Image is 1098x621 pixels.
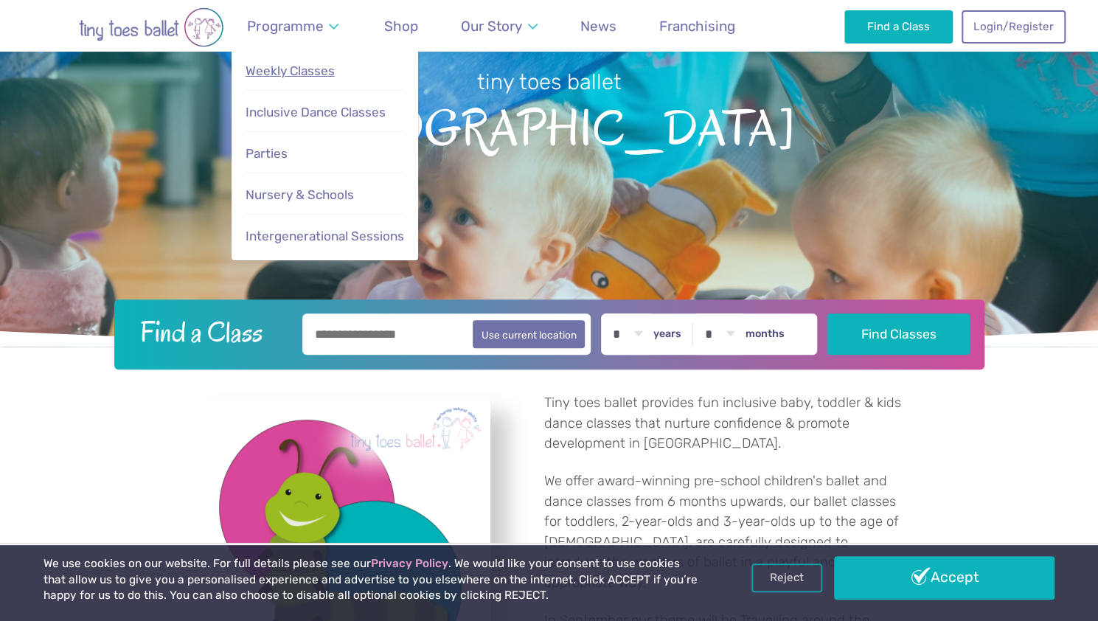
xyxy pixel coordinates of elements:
[244,97,405,128] a: Inclusive Dance Classes
[244,55,405,87] a: Weekly Classes
[574,9,624,44] a: News
[246,187,354,202] span: Nursery & Schools
[128,313,292,350] h2: Find a Class
[751,563,822,591] a: Reject
[653,327,681,341] label: years
[477,69,622,94] small: tiny toes ballet
[659,18,735,35] span: Franchising
[544,471,903,594] p: We offer award-winning pre-school children's ballet and dance classes from 6 months upwards, our ...
[844,10,953,43] a: Find a Class
[378,9,425,44] a: Shop
[371,557,448,570] a: Privacy Policy
[246,146,288,161] span: Parties
[246,105,386,119] span: Inclusive Dance Classes
[246,229,404,243] span: Intergenerational Sessions
[44,556,701,604] p: We use cookies on our website. For full details please see our . We would like your consent to us...
[384,18,418,35] span: Shop
[244,221,405,252] a: Intergenerational Sessions
[244,138,405,170] a: Parties
[247,18,323,35] span: Programme
[454,9,544,44] a: Our Story
[244,179,405,211] a: Nursery & Schools
[544,393,903,454] p: Tiny toes ballet provides fun inclusive baby, toddler & kids dance classes that nurture confidenc...
[746,327,785,341] label: months
[246,63,335,78] span: Weekly Classes
[962,10,1065,43] a: Login/Register
[834,556,1054,599] a: Accept
[461,18,522,35] span: Our Story
[473,320,586,348] button: Use current location
[580,18,616,35] span: News
[240,9,346,44] a: Programme
[827,313,970,355] button: Find Classes
[33,7,269,47] img: tiny toes ballet
[653,9,743,44] a: Franchising
[26,97,1072,156] span: [GEOGRAPHIC_DATA]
